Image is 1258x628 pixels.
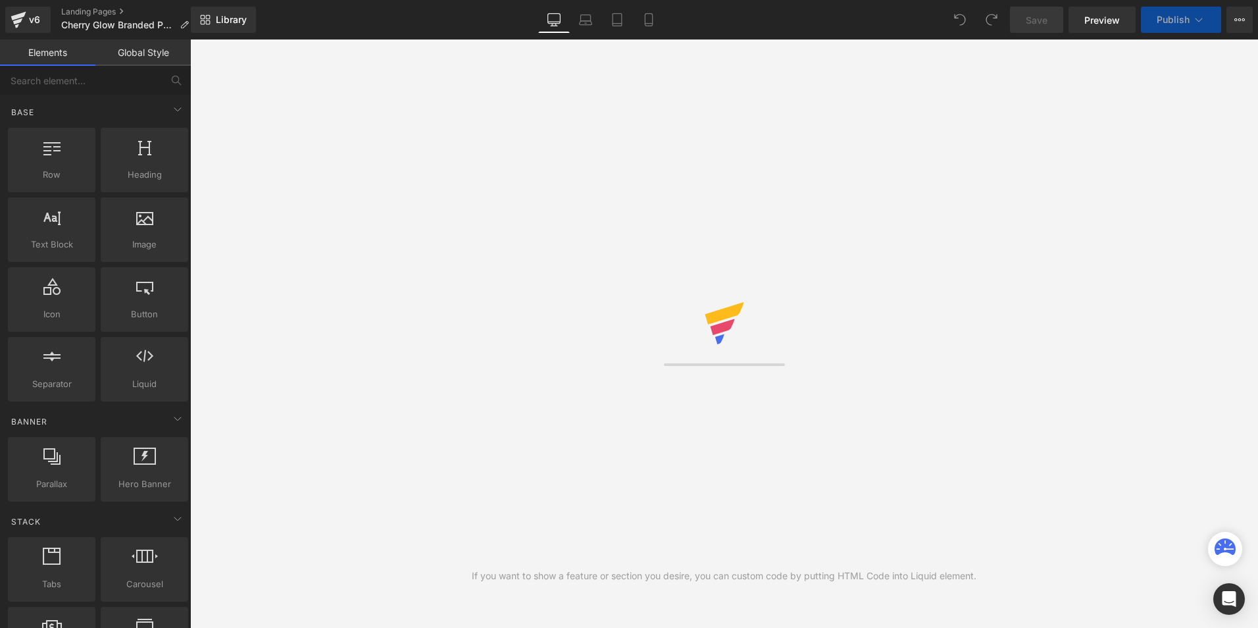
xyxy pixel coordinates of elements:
span: Parallax [12,477,91,491]
span: Base [10,106,36,118]
button: Redo [978,7,1005,33]
a: Desktop [538,7,570,33]
span: Icon [12,307,91,321]
button: Publish [1141,7,1221,33]
div: v6 [26,11,43,28]
span: Publish [1157,14,1190,25]
div: If you want to show a feature or section you desire, you can custom code by putting HTML Code int... [472,569,976,583]
a: v6 [5,7,51,33]
span: Button [105,307,184,321]
a: Laptop [570,7,601,33]
a: Tablet [601,7,633,33]
span: Heading [105,168,184,182]
span: Library [216,14,247,26]
a: New Library [191,7,256,33]
span: Preview [1084,13,1120,27]
span: Text Block [12,238,91,251]
span: Liquid [105,377,184,391]
span: Image [105,238,184,251]
a: Global Style [95,39,191,66]
a: Mobile [633,7,665,33]
span: Save [1026,13,1047,27]
div: Open Intercom Messenger [1213,583,1245,615]
span: Row [12,168,91,182]
span: Cherry Glow Branded Page [61,20,174,30]
span: Stack [10,515,42,528]
a: Preview [1069,7,1136,33]
button: Undo [947,7,973,33]
button: More [1226,7,1253,33]
span: Hero Banner [105,477,184,491]
span: Separator [12,377,91,391]
span: Banner [10,415,49,428]
span: Tabs [12,577,91,591]
span: Carousel [105,577,184,591]
a: Landing Pages [61,7,199,17]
